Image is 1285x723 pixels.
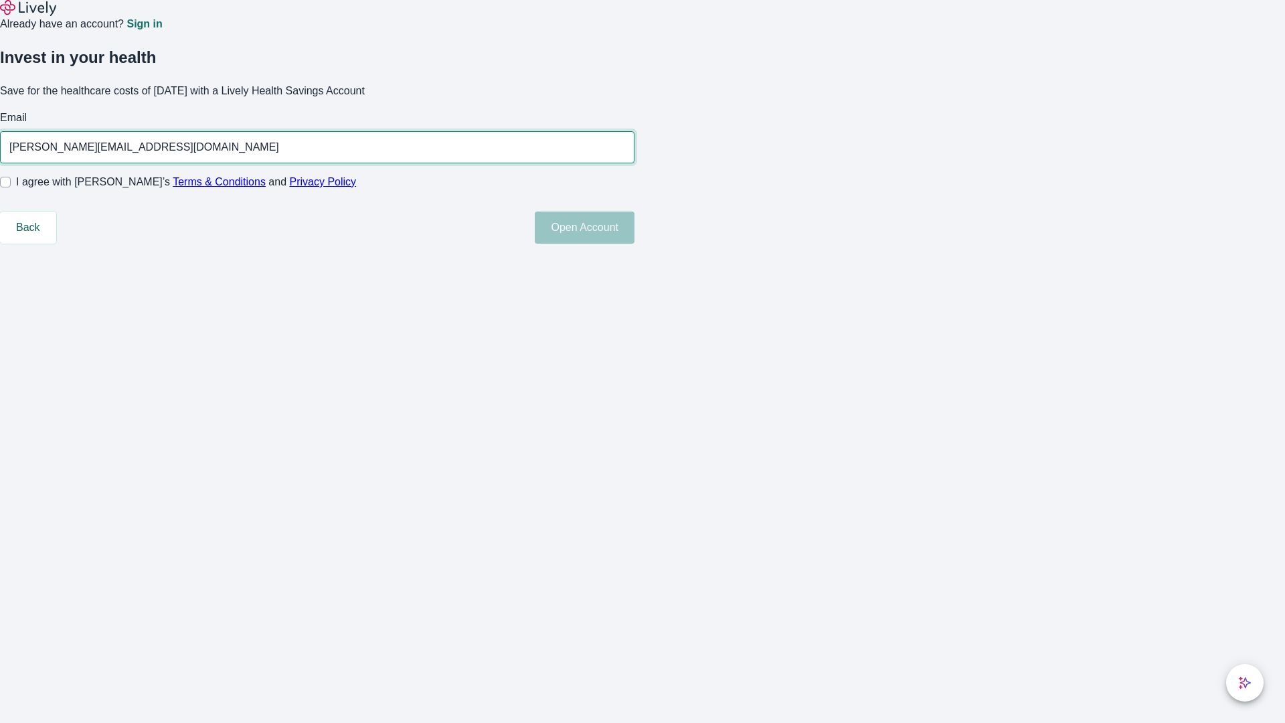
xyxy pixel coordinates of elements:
button: chat [1226,664,1264,702]
a: Sign in [126,19,162,29]
a: Privacy Policy [290,176,357,187]
a: Terms & Conditions [173,176,266,187]
span: I agree with [PERSON_NAME]’s and [16,174,356,190]
svg: Lively AI Assistant [1238,676,1252,690]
